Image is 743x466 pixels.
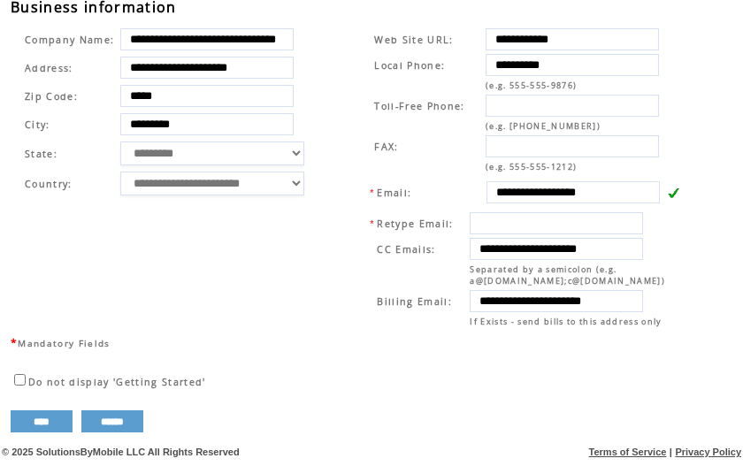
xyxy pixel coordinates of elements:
span: Mandatory Fields [18,337,110,349]
span: Email: [377,187,411,199]
span: (e.g. 555-555-9876) [486,80,577,91]
span: Country: [25,178,73,190]
span: Company Name: [25,34,114,46]
a: Terms of Service [589,447,667,457]
span: (e.g. 555-555-1212) [486,161,577,172]
span: (e.g. [PHONE_NUMBER]) [486,120,601,132]
span: City: [25,118,50,131]
img: v.gif [667,187,679,199]
span: © 2025 SolutionsByMobile LLC All Rights Reserved [2,447,240,457]
span: Local Phone: [374,59,445,72]
span: Billing Email: [377,295,452,308]
span: | [670,447,672,457]
span: If Exists - send bills to this address only [470,316,662,327]
span: Toll-Free Phone: [374,100,464,112]
span: Retype Email: [377,218,453,230]
span: Address: [25,62,73,74]
span: FAX: [374,141,398,153]
span: Do not display 'Getting Started' [28,376,206,388]
span: Separated by a semicolon (e.g. a@[DOMAIN_NAME];c@[DOMAIN_NAME]) [470,264,665,286]
span: State: [25,148,114,160]
span: Web Site URL: [374,34,453,46]
span: Zip Code: [25,90,78,103]
a: Privacy Policy [675,447,741,457]
span: CC Emails: [377,243,435,256]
